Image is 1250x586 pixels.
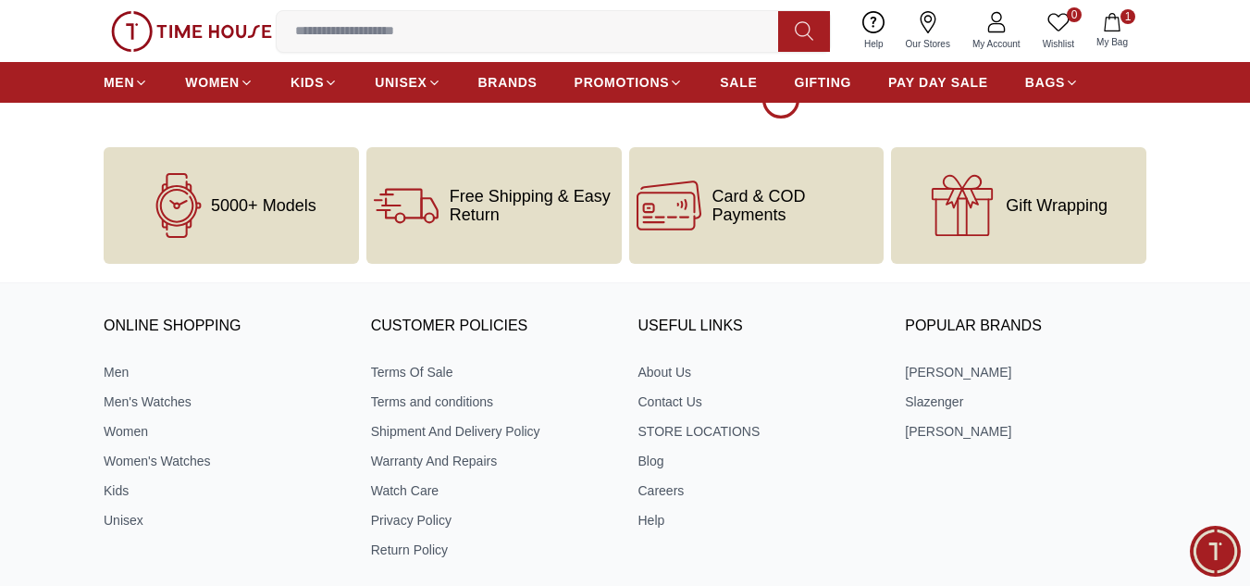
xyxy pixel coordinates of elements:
[857,37,891,51] span: Help
[211,196,316,215] span: 5000+ Models
[1120,9,1135,24] span: 1
[720,73,757,92] span: SALE
[104,313,345,341] h3: ONLINE SHOPPING
[104,481,345,500] a: Kids
[794,66,851,99] a: GIFTING
[371,422,613,441] a: Shipment And Delivery Policy
[638,452,880,470] a: Blog
[1025,73,1065,92] span: BAGS
[1006,196,1108,215] span: Gift Wrapping
[853,7,895,55] a: Help
[104,511,345,530] a: Unisex
[638,422,880,441] a: STORE LOCATIONS
[905,363,1146,381] a: [PERSON_NAME]
[246,364,294,376] span: 10:44 AM
[712,187,877,224] span: Card & COD Payments
[1035,37,1082,51] span: Wishlist
[895,7,961,55] a: Our Stores
[111,11,272,52] img: ...
[450,187,614,224] span: Free Shipping & Easy Return
[375,66,440,99] a: UNISEX
[371,313,613,341] h3: CUSTOMER POLICIES
[1085,9,1139,53] button: 1My Bag
[19,248,365,268] div: Time House Support
[478,73,538,92] span: BRANDS
[898,37,958,51] span: Our Stores
[638,363,880,381] a: About Us
[291,73,324,92] span: KIDS
[905,393,1146,411] a: Slazenger
[98,24,309,42] div: Time House Support
[5,403,365,495] textarea: We are here to help you
[905,422,1146,441] a: [PERSON_NAME]
[575,73,670,92] span: PROMOTIONS
[888,66,988,99] a: PAY DAY SALE
[375,73,427,92] span: UNISEX
[371,541,613,559] a: Return Policy
[888,73,988,92] span: PAY DAY SALE
[105,283,123,303] em: Blush
[371,452,613,470] a: Warranty And Repairs
[56,17,88,48] img: Profile picture of Time House Support
[291,66,338,99] a: KIDS
[104,73,134,92] span: MEN
[1032,7,1085,55] a: 0Wishlist
[638,511,880,530] a: Help
[1190,526,1241,577] div: Chat Widget
[31,286,278,371] span: Hey there! Need help finding the perfect watch? I'm here if you have any questions or need a quic...
[104,422,345,441] a: Women
[185,66,254,99] a: WOMEN
[104,452,345,470] a: Women's Watches
[371,511,613,530] a: Privacy Policy
[371,481,613,500] a: Watch Care
[104,363,345,381] a: Men
[478,66,538,99] a: BRANDS
[1067,7,1082,22] span: 0
[371,363,613,381] a: Terms Of Sale
[104,393,345,411] a: Men's Watches
[638,313,880,341] h3: USEFUL LINKS
[720,66,757,99] a: SALE
[965,37,1028,51] span: My Account
[104,66,148,99] a: MEN
[185,73,240,92] span: WOMEN
[638,393,880,411] a: Contact Us
[905,313,1146,341] h3: Popular Brands
[371,393,613,411] a: Terms and conditions
[1089,35,1135,49] span: My Bag
[1025,66,1079,99] a: BAGS
[14,14,51,51] em: Back
[638,481,880,500] a: Careers
[575,66,684,99] a: PROMOTIONS
[794,73,851,92] span: GIFTING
